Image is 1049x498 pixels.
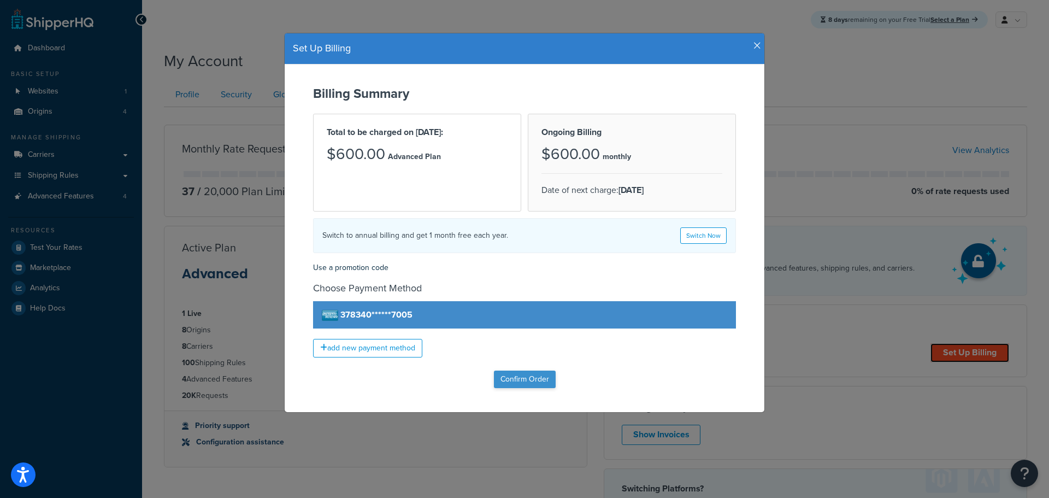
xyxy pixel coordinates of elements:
[494,371,556,388] input: Confirm Order
[618,184,644,196] strong: [DATE]
[541,127,722,137] h2: Ongoing Billing
[327,146,385,163] h3: $600.00
[293,42,756,56] h4: Set Up Billing
[313,339,422,358] a: add new payment method
[313,262,388,273] a: Use a promotion code
[327,127,508,137] h2: Total to be charged on [DATE]:
[541,146,600,163] h3: $600.00
[680,227,727,244] a: Switch Now
[313,86,736,101] h2: Billing Summary
[388,149,441,165] p: Advanced Plan
[322,310,338,321] img: american_express.png
[322,230,508,241] h4: Switch to annual billing and get 1 month free each year.
[541,183,722,198] p: Date of next charge:
[313,281,736,296] h4: Choose Payment Method
[603,149,631,165] p: monthly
